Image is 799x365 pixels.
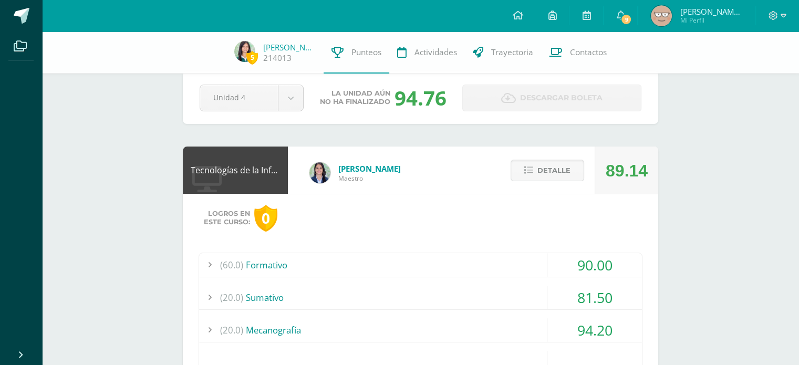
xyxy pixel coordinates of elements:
[199,253,642,277] div: Formativo
[651,5,672,26] img: e3abb1ebbe6d3481a363f12c8e97d852.png
[520,85,603,111] span: Descargar boleta
[254,205,277,232] div: 0
[547,253,642,277] div: 90.00
[338,163,401,174] span: [PERSON_NAME]
[220,253,243,277] span: (60.0)
[183,147,288,194] div: Tecnologías de la Información y Comunicación: Computación
[204,210,250,226] span: Logros en este curso:
[234,41,255,62] img: 4c024f6bf71d5773428a8da74324d68e.png
[338,174,401,183] span: Maestro
[199,318,642,342] div: Mecanografía
[199,286,642,309] div: Sumativo
[320,89,390,106] span: La unidad aún no ha finalizado
[213,85,265,110] span: Unidad 4
[570,47,607,58] span: Contactos
[491,47,533,58] span: Trayectoria
[200,85,303,111] a: Unidad 4
[220,286,243,309] span: (20.0)
[465,32,541,74] a: Trayectoria
[220,318,243,342] span: (20.0)
[246,51,258,64] span: 5
[309,162,330,183] img: 7489ccb779e23ff9f2c3e89c21f82ed0.png
[389,32,465,74] a: Actividades
[351,47,381,58] span: Punteos
[680,6,743,17] span: [PERSON_NAME] [PERSON_NAME]
[537,161,570,180] span: Detalle
[547,318,642,342] div: 94.20
[395,84,447,111] div: 94.76
[511,160,584,181] button: Detalle
[324,32,389,74] a: Punteos
[606,147,648,194] div: 89.14
[680,16,743,25] span: Mi Perfil
[547,286,642,309] div: 81.50
[263,53,292,64] a: 214013
[541,32,615,74] a: Contactos
[620,14,632,25] span: 9
[414,47,457,58] span: Actividades
[263,42,316,53] a: [PERSON_NAME]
